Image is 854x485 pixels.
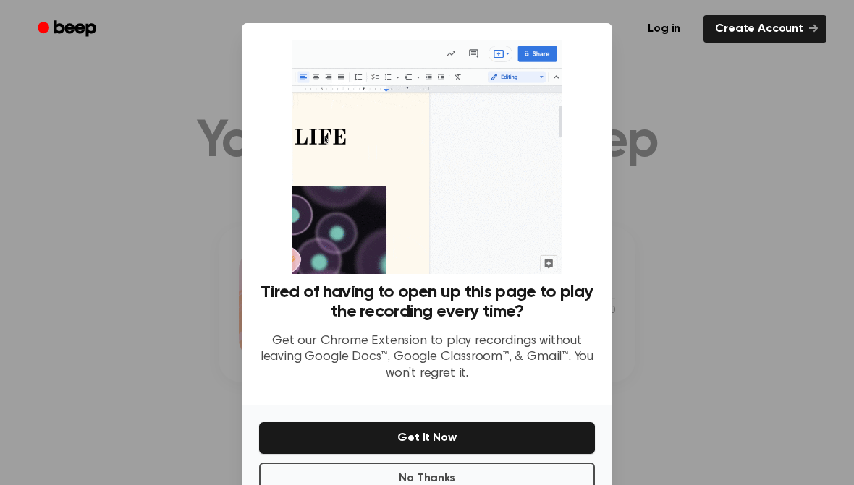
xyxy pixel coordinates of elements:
[292,40,561,274] img: Beep extension in action
[633,12,695,46] a: Log in
[703,15,826,43] a: Create Account
[259,283,595,322] h3: Tired of having to open up this page to play the recording every time?
[259,422,595,454] button: Get It Now
[259,333,595,382] p: Get our Chrome Extension to play recordings without leaving Google Docs™, Google Classroom™, & Gm...
[28,15,109,43] a: Beep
